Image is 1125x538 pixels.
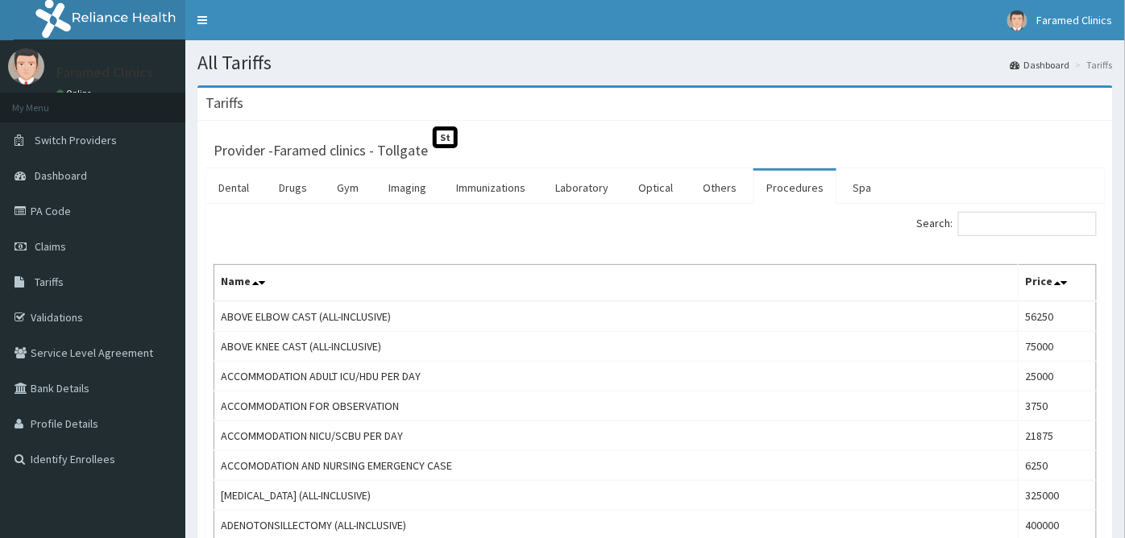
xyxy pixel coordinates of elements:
[1019,481,1097,511] td: 325000
[214,421,1019,451] td: ACCOMMODATION NICU/SCBU PER DAY
[8,48,44,85] img: User Image
[917,212,1097,236] label: Search:
[1019,362,1097,391] td: 25000
[625,171,686,205] a: Optical
[443,171,538,205] a: Immunizations
[214,481,1019,511] td: [MEDICAL_DATA] (ALL-INCLUSIVE)
[214,332,1019,362] td: ABOVE KNEE CAST (ALL-INCLUSIVE)
[958,212,1097,236] input: Search:
[1037,13,1113,27] span: Faramed Clinics
[197,52,1113,73] h1: All Tariffs
[1011,58,1070,72] a: Dashboard
[214,301,1019,332] td: ABOVE ELBOW CAST (ALL-INCLUSIVE)
[205,96,243,110] h3: Tariffs
[1072,58,1113,72] li: Tariffs
[690,171,749,205] a: Others
[1019,451,1097,481] td: 6250
[324,171,372,205] a: Gym
[1019,391,1097,421] td: 3750
[214,143,428,158] h3: Provider - Faramed clinics - Tollgate
[214,265,1019,302] th: Name
[1007,10,1027,31] img: User Image
[35,133,117,147] span: Switch Providers
[214,391,1019,421] td: ACCOMMODATION FOR OBSERVATION
[214,362,1019,391] td: ACCOMMODATION ADULT ICU/HDU PER DAY
[35,239,66,254] span: Claims
[376,171,439,205] a: Imaging
[214,451,1019,481] td: ACCOMODATION AND NURSING EMERGENCY CASE
[542,171,621,205] a: Laboratory
[1019,421,1097,451] td: 21875
[1019,265,1097,302] th: Price
[56,88,95,99] a: Online
[433,126,458,148] span: St
[35,168,87,183] span: Dashboard
[1019,332,1097,362] td: 75000
[841,171,885,205] a: Spa
[205,171,262,205] a: Dental
[1019,301,1097,332] td: 56250
[56,65,153,80] p: Faramed Clinics
[266,171,320,205] a: Drugs
[35,275,64,289] span: Tariffs
[753,171,836,205] a: Procedures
